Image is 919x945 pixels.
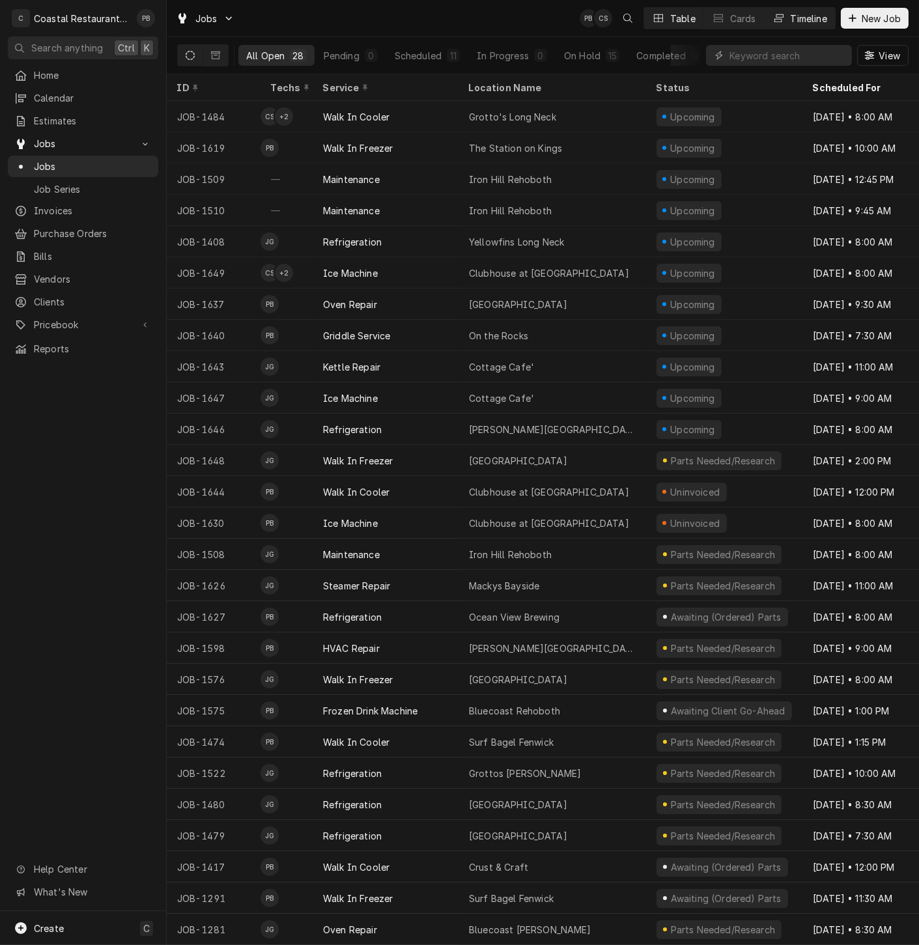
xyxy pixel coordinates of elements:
[8,200,158,221] a: Invoices
[669,266,717,280] div: Upcoming
[323,235,382,249] div: Refrigeration
[167,132,261,163] div: JOB-1619
[261,514,279,532] div: Phill Blush's Avatar
[323,704,417,718] div: Frozen Drink Machine
[323,798,382,811] div: Refrigeration
[323,173,380,186] div: Maintenance
[469,704,560,718] div: Bluecoast Rehoboth
[167,851,261,882] div: JOB-1417
[261,420,279,438] div: JG
[261,233,279,251] div: James Gatton's Avatar
[8,133,158,154] a: Go to Jobs
[669,829,776,843] div: Parts Needed/Research
[669,110,717,124] div: Upcoming
[34,295,152,309] span: Clients
[323,579,390,593] div: Steamer Repair
[669,767,776,780] div: Parts Needed/Research
[34,227,152,240] span: Purchase Orders
[261,163,313,195] div: —
[261,576,279,595] div: JG
[261,920,279,938] div: JG
[261,920,279,938] div: James Gatton's Avatar
[580,9,598,27] div: PB
[8,246,158,267] a: Bills
[34,12,130,25] div: Coastal Restaurant Repair
[8,268,158,290] a: Vendors
[261,608,279,626] div: Phill Blush's Avatar
[167,257,261,289] div: JOB-1649
[323,767,382,780] div: Refrigeration
[469,923,591,937] div: Bluecoast [PERSON_NAME]
[167,445,261,476] div: JOB-1648
[167,539,261,570] div: JOB-1508
[323,81,445,94] div: Service
[469,204,552,218] div: Iron Hill Rehoboth
[669,860,782,874] div: Awaiting (Ordered) Parts
[469,329,528,343] div: On the Rocks
[469,266,629,280] div: Clubhouse at [GEOGRAPHIC_DATA]
[137,9,155,27] div: Phill Blush's Avatar
[469,360,534,374] div: Cottage Cafe'
[323,548,380,561] div: Maintenance
[8,36,158,59] button: Search anythingCtrlK
[8,87,158,109] a: Calendar
[669,391,717,405] div: Upcoming
[261,795,279,813] div: James Gatton's Avatar
[167,695,261,726] div: JOB-1575
[469,516,629,530] div: Clubhouse at [GEOGRAPHIC_DATA]
[261,139,279,157] div: Phill Blush's Avatar
[876,49,903,63] span: View
[469,579,539,593] div: Mackys Bayside
[12,9,30,27] div: C
[261,858,279,876] div: PB
[669,329,717,343] div: Upcoming
[167,726,261,757] div: JOB-1474
[608,49,617,63] div: 15
[261,701,279,720] div: PB
[469,454,567,468] div: [GEOGRAPHIC_DATA]
[261,483,279,501] div: Phill Blush's Avatar
[469,548,552,561] div: Iron Hill Rehoboth
[323,516,378,530] div: Ice Machine
[323,298,377,311] div: Oven Repair
[469,110,556,124] div: Grotto's Long Neck
[261,389,279,407] div: James Gatton's Avatar
[167,320,261,351] div: JOB-1640
[8,223,158,244] a: Purchase Orders
[261,826,279,845] div: JG
[8,338,158,360] a: Reports
[564,49,601,63] div: On Hold
[395,49,442,63] div: Scheduled
[34,885,150,899] span: What's New
[292,49,304,63] div: 28
[469,235,564,249] div: Yellowfins Long Neck
[8,858,158,880] a: Go to Help Center
[261,670,279,688] div: JG
[261,358,279,376] div: James Gatton's Avatar
[261,733,279,751] div: PB
[323,673,393,686] div: Walk In Freezer
[537,49,544,63] div: 0
[857,45,909,66] button: View
[323,266,378,280] div: Ice Machine
[469,735,554,749] div: Surf Bagel Fenwick
[143,922,150,935] span: C
[261,295,279,313] div: Phill Blush's Avatar
[167,570,261,601] div: JOB-1626
[246,49,285,63] div: All Open
[469,391,534,405] div: Cottage Cafe'
[469,829,567,843] div: [GEOGRAPHIC_DATA]
[261,795,279,813] div: JG
[323,329,390,343] div: Griddle Service
[323,204,380,218] div: Maintenance
[261,233,279,251] div: JG
[323,892,393,905] div: Walk In Freezer
[118,41,135,55] span: Ctrl
[669,798,776,811] div: Parts Needed/Research
[261,764,279,782] div: JG
[34,204,152,218] span: Invoices
[669,423,717,436] div: Upcoming
[323,391,378,405] div: Ice Machine
[323,923,377,937] div: Oven Repair
[167,507,261,539] div: JOB-1630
